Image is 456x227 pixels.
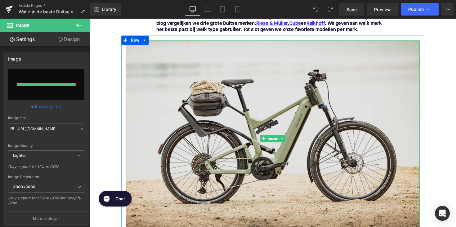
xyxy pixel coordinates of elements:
[90,3,121,16] a: New Library
[441,3,454,16] button: More
[222,2,241,8] a: Kalkhoff
[13,153,26,158] b: Lighter
[401,3,439,16] button: Publish
[194,119,201,126] a: Expand / Collapse
[324,3,337,16] button: Redo
[408,7,424,12] span: Publish
[367,3,398,16] a: Preview
[8,116,84,120] div: Image Src
[6,174,46,195] iframe: Gorgias live chat messenger
[16,23,29,28] span: Image
[8,164,84,173] div: Only support for UCare CDN
[52,17,60,27] a: Expand / Collapse
[8,143,84,148] div: Image Quality
[13,184,35,189] b: 3000x3000
[435,206,450,221] div: Open Intercom Messenger
[4,211,89,226] button: More settings
[8,196,84,210] div: Only support for UCare CDN and Shopify CDN
[230,3,245,16] a: Mobile
[185,3,200,16] a: Desktop
[35,101,61,112] a: Browse gallery
[374,6,391,13] span: Preview
[8,53,21,61] div: Image
[215,3,230,16] a: Tablet
[309,3,322,16] button: Undo
[46,32,91,46] a: Design
[200,3,215,16] a: Laptop
[33,216,58,221] p: More settings
[41,17,52,27] span: Row
[181,119,194,126] span: Image
[8,175,84,179] div: Image Resolution
[346,6,357,13] span: Save
[8,123,84,134] input: Link
[102,7,116,12] span: Library
[171,2,203,8] a: Riese & Müller
[19,3,90,8] a: Article Pages
[205,2,217,8] a: Cube
[8,103,84,110] div: or
[19,9,78,14] span: Wat zijn de beste Duitse e-bikes?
